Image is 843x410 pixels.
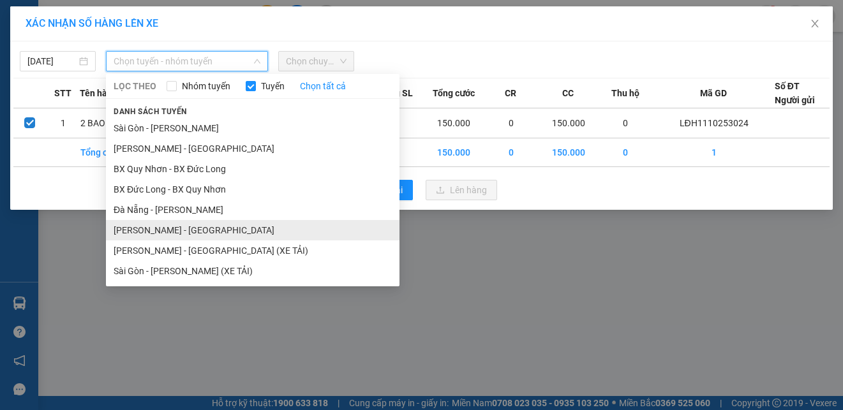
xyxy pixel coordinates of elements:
span: Tuyến [256,79,290,93]
td: 1 [653,138,775,167]
span: Tên hàng [80,86,117,100]
li: [PERSON_NAME] - [GEOGRAPHIC_DATA] [106,220,399,240]
span: XÁC NHẬN SỐ HÀNG LÊN XE [26,17,158,29]
td: 0 [598,108,653,138]
span: down [253,57,261,65]
span: LỌC THEO [114,79,156,93]
span: Mã GD [700,86,727,100]
span: CC [562,86,574,100]
span: Nhóm tuyến [177,79,235,93]
li: Sài Gòn - [PERSON_NAME] (XE TẢI) [106,261,399,281]
li: [PERSON_NAME] - [GEOGRAPHIC_DATA] [106,138,399,159]
button: uploadLên hàng [426,180,497,200]
li: Đà Nẵng - [PERSON_NAME] [106,200,399,220]
span: Thu hộ [611,86,639,100]
span: Tổng cước [433,86,475,100]
li: BX Đức Long - BX Quy Nhơn [106,179,399,200]
span: Chọn tuyến - nhóm tuyến [114,52,260,71]
div: Số ĐT Người gửi [775,79,815,107]
button: Close [797,6,833,42]
td: 2 BAO [80,108,135,138]
span: Chọn chuyến [286,52,347,71]
span: Danh sách tuyến [106,106,195,117]
td: 150.000 [539,138,598,167]
td: 150.000 [424,108,484,138]
span: STT [54,86,71,100]
td: 150.000 [424,138,484,167]
td: 1 [47,108,80,138]
span: close [810,18,820,29]
li: BX Quy Nhơn - BX Đức Long [106,159,399,179]
td: 0 [484,108,539,138]
td: 150.000 [539,108,598,138]
span: CR [505,86,516,100]
li: [PERSON_NAME] - [GEOGRAPHIC_DATA] (XE TẢI) [106,240,399,261]
a: Chọn tất cả [300,79,346,93]
td: Tổng cộng [80,138,135,167]
td: 0 [484,138,539,167]
li: Sài Gòn - [PERSON_NAME] [106,118,399,138]
td: 0 [598,138,653,167]
input: 11/10/2025 [27,54,77,68]
td: LĐH1110253024 [653,108,775,138]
